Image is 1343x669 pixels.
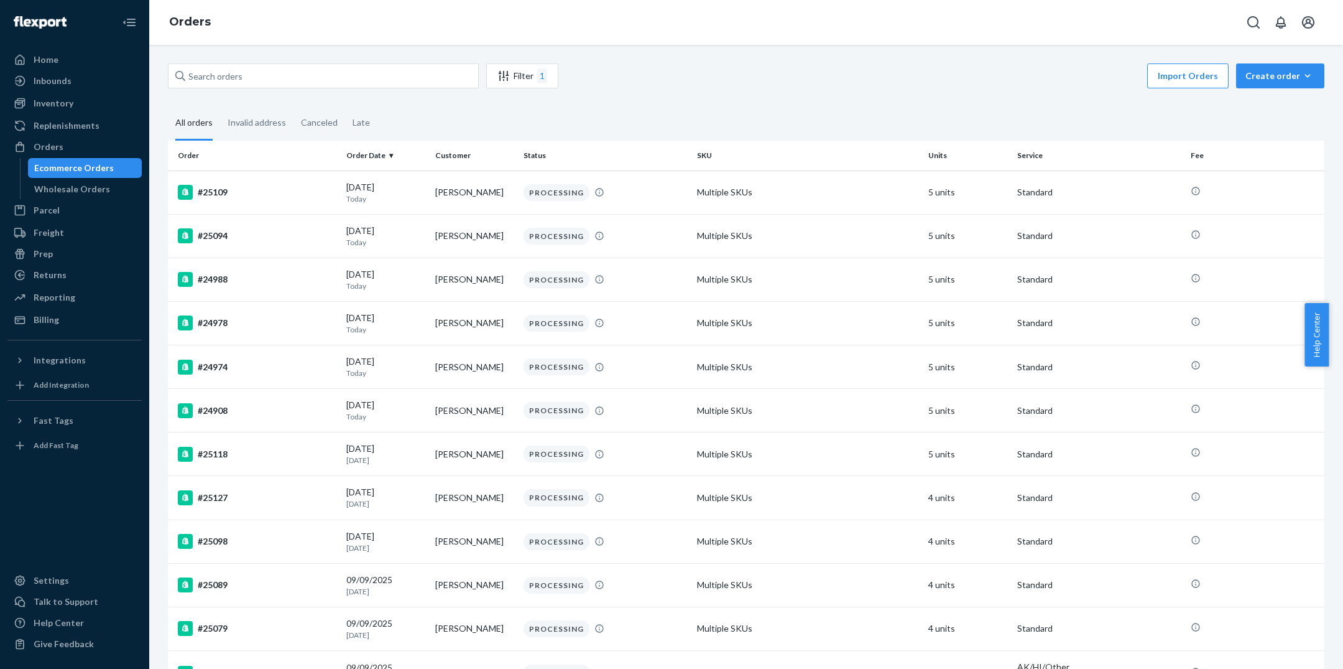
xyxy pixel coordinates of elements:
a: Returns [7,265,142,285]
div: [DATE] [346,225,425,248]
p: Today [346,281,425,291]
a: Wholesale Orders [28,179,142,199]
td: 4 units [923,563,1012,607]
a: Add Fast Tag [7,436,142,456]
div: Add Fast Tag [34,440,78,451]
p: Standard [1017,492,1181,504]
div: Orders [34,141,63,153]
div: Wholesale Orders [34,183,110,195]
div: Billing [34,314,59,326]
button: Fast Tags [7,411,142,431]
a: Help Center [7,613,142,633]
div: 09/09/2025 [346,617,425,640]
a: Talk to Support [7,592,142,612]
td: 4 units [923,607,1012,650]
th: Service [1012,141,1186,171]
td: 4 units [923,476,1012,520]
input: Search orders [168,63,479,88]
td: Multiple SKUs [692,171,923,214]
div: Ecommerce Orders [34,162,114,174]
p: [DATE] [346,455,425,465]
td: [PERSON_NAME] [430,433,519,476]
td: Multiple SKUs [692,520,923,563]
p: [DATE] [346,586,425,597]
div: Parcel [34,204,60,217]
div: Settings [34,574,69,587]
a: Ecommerce Orders [28,158,142,178]
div: [DATE] [346,268,425,291]
div: Talk to Support [34,596,98,608]
div: #24974 [178,360,336,375]
a: Freight [7,223,142,243]
div: #24908 [178,403,336,418]
a: Billing [7,310,142,330]
button: Import Orders [1147,63,1229,88]
td: [PERSON_NAME] [430,258,519,301]
th: Order Date [341,141,430,171]
td: Multiple SKUs [692,345,923,389]
td: [PERSON_NAME] [430,301,519,345]
div: PROCESSING [524,533,589,550]
th: SKU [692,141,923,171]
a: Home [7,50,142,70]
td: 5 units [923,171,1012,214]
td: [PERSON_NAME] [430,520,519,563]
div: Home [34,54,58,66]
p: Standard [1017,317,1181,329]
div: [DATE] [346,442,425,465]
a: Settings [7,571,142,591]
td: Multiple SKUs [692,301,923,345]
div: Customer [435,150,514,161]
p: Standard [1017,535,1181,548]
div: Reporting [34,291,75,304]
p: Standard [1017,579,1181,591]
div: Replenishments [34,119,99,132]
div: PROCESSING [524,271,589,288]
button: Close Navigation [117,10,142,35]
button: Create order [1236,63,1324,88]
div: PROCESSING [524,446,589,462]
div: Integrations [34,354,86,367]
td: 5 units [923,258,1012,301]
button: Give Feedback [7,634,142,654]
div: PROCESSING [524,489,589,506]
button: Filter [486,63,558,88]
div: [DATE] [346,355,425,378]
td: [PERSON_NAME] [430,607,519,650]
div: #24988 [178,272,336,287]
p: [DATE] [346,543,425,553]
div: #25118 [178,447,336,462]
div: PROCESSING [524,315,589,332]
th: Fee [1186,141,1324,171]
td: Multiple SKUs [692,214,923,258]
th: Status [519,141,692,171]
div: Invalid address [228,106,286,139]
td: Multiple SKUs [692,607,923,650]
div: PROCESSING [524,228,589,245]
a: Parcel [7,200,142,220]
td: [PERSON_NAME] [430,563,519,607]
p: Standard [1017,273,1181,286]
div: Inventory [34,97,73,110]
div: #25098 [178,534,336,549]
ol: breadcrumbs [159,4,221,40]
th: Units [923,141,1012,171]
td: 5 units [923,214,1012,258]
button: Open account menu [1296,10,1321,35]
th: Order [168,141,341,171]
button: Open Search Box [1241,10,1266,35]
div: Fast Tags [34,414,73,427]
div: #25094 [178,228,336,243]
td: [PERSON_NAME] [430,214,519,258]
a: Prep [7,244,142,264]
img: Flexport logo [14,16,67,29]
p: Today [346,368,425,378]
p: Standard [1017,230,1181,242]
td: 5 units [923,433,1012,476]
p: Standard [1017,622,1181,635]
div: PROCESSING [524,620,589,637]
div: 09/09/2025 [346,574,425,597]
div: Canceled [301,106,338,139]
div: All orders [175,106,213,141]
td: 5 units [923,345,1012,389]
